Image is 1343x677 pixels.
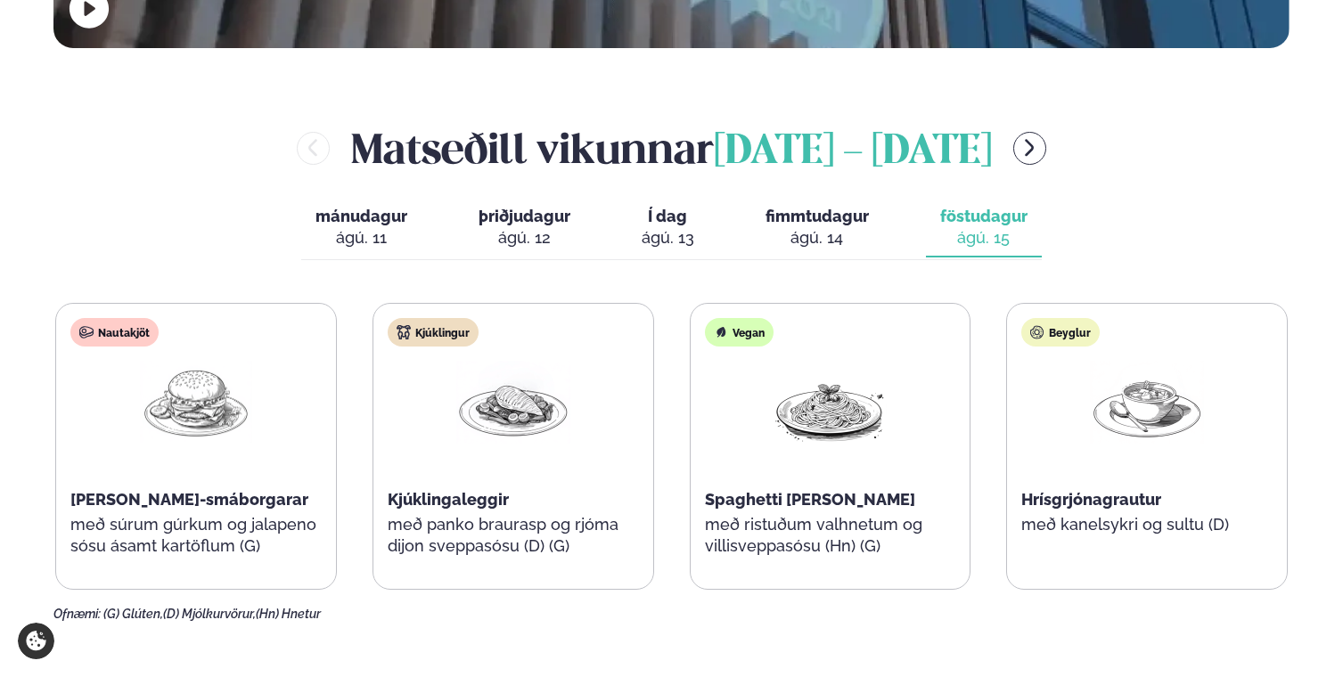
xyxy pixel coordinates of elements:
img: beef.svg [79,325,94,339]
span: Í dag [642,206,694,227]
div: ágú. 15 [940,227,1028,249]
span: (Hn) Hnetur [256,607,321,621]
img: Hamburger.png [139,361,253,444]
button: menu-btn-right [1013,132,1046,165]
span: Spaghetti [PERSON_NAME] [705,490,915,509]
button: menu-btn-left [297,132,330,165]
img: chicken.svg [397,325,411,339]
div: ágú. 11 [315,227,407,249]
img: bagle-new-16px.svg [1030,325,1044,339]
span: mánudagur [315,207,407,225]
a: Cookie settings [18,623,54,659]
div: Nautakjöt [70,318,159,347]
span: [PERSON_NAME]-smáborgarar [70,490,308,509]
div: ágú. 14 [766,227,869,249]
span: [DATE] - [DATE] [714,133,992,172]
span: (G) Glúten, [103,607,163,621]
button: föstudagur ágú. 15 [926,199,1042,257]
button: fimmtudagur ágú. 14 [751,199,883,257]
span: (D) Mjólkurvörur, [163,607,256,621]
div: Beyglur [1021,318,1100,347]
img: Chicken-breast.png [456,361,570,444]
span: Ofnæmi: [53,607,101,621]
h2: Matseðill vikunnar [351,119,992,177]
span: þriðjudagur [479,207,570,225]
div: Kjúklingur [388,318,479,347]
img: Vegan.svg [714,325,728,339]
p: með panko braurasp og rjóma dijon sveppasósu (D) (G) [388,514,639,557]
div: ágú. 12 [479,227,570,249]
span: fimmtudagur [766,207,869,225]
button: Í dag ágú. 13 [627,199,708,257]
button: mánudagur ágú. 11 [301,199,422,257]
p: með ristuðum valhnetum og villisveppasósu (Hn) (G) [705,514,956,557]
button: þriðjudagur ágú. 12 [464,199,585,257]
div: ágú. 13 [642,227,694,249]
span: föstudagur [940,207,1028,225]
img: Soup.png [1090,361,1204,444]
span: Kjúklingaleggir [388,490,509,509]
img: Spagetti.png [773,361,887,444]
p: með súrum gúrkum og jalapeno sósu ásamt kartöflum (G) [70,514,322,557]
span: Hrísgrjónagrautur [1021,490,1161,509]
p: með kanelsykri og sultu (D) [1021,514,1273,535]
div: Vegan [705,318,774,347]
